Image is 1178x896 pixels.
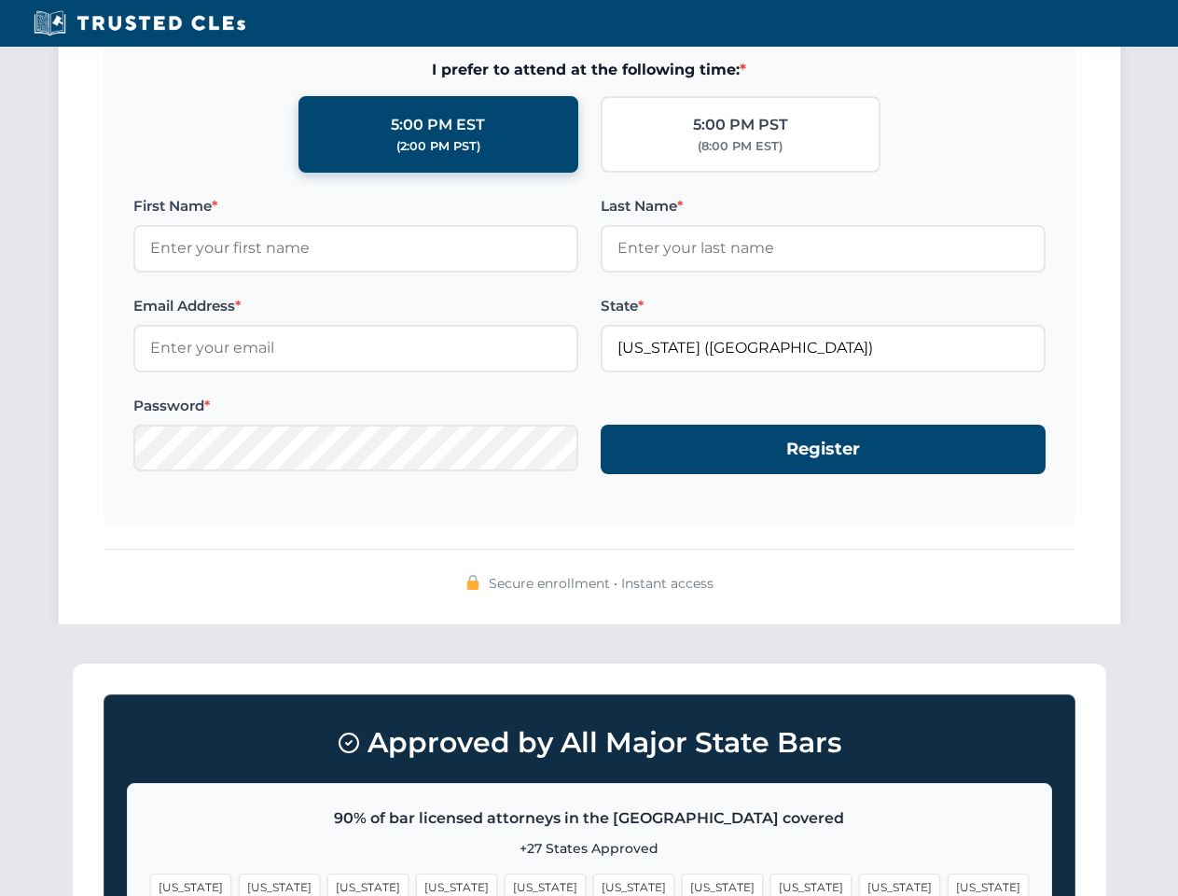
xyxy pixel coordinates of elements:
[150,838,1029,859] p: +27 States Approved
[601,225,1046,272] input: Enter your last name
[601,325,1046,371] input: Florida (FL)
[150,806,1029,831] p: 90% of bar licensed attorneys in the [GEOGRAPHIC_DATA] covered
[698,137,783,156] div: (8:00 PM EST)
[127,718,1052,768] h3: Approved by All Major State Bars
[396,137,480,156] div: (2:00 PM PST)
[489,573,714,594] span: Secure enrollment • Instant access
[133,325,578,371] input: Enter your email
[601,295,1046,317] label: State
[693,113,788,137] div: 5:00 PM PST
[465,575,480,590] img: 🔒
[133,195,578,217] label: First Name
[601,195,1046,217] label: Last Name
[133,225,578,272] input: Enter your first name
[133,395,578,417] label: Password
[133,295,578,317] label: Email Address
[601,425,1046,474] button: Register
[133,58,1046,82] span: I prefer to attend at the following time:
[391,113,485,137] div: 5:00 PM EST
[28,9,251,37] img: Trusted CLEs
